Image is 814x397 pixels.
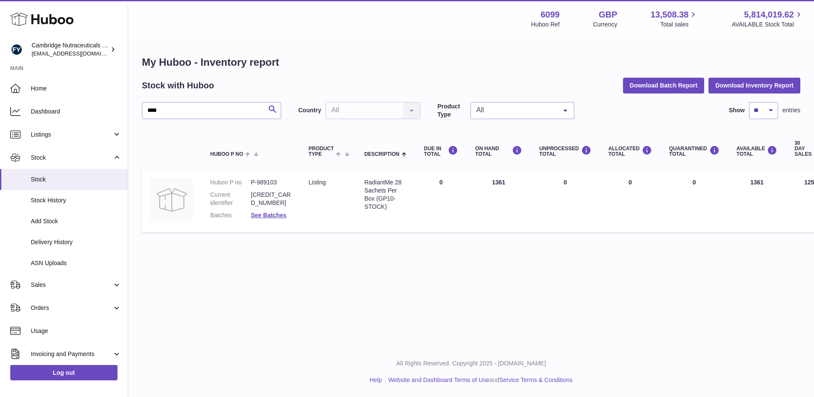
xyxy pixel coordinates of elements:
span: Orders [31,304,112,312]
dt: Huboo P no [210,178,251,187]
div: UNPROCESSED Total [539,146,591,157]
span: Delivery History [31,238,121,246]
span: AVAILABLE Stock Total [732,20,804,29]
li: and [385,376,573,384]
div: DUE IN TOTAL [424,146,458,157]
a: 13,508.38 Total sales [650,9,698,29]
td: 1361 [467,170,531,232]
span: Invoicing and Payments [31,350,112,358]
span: Stock History [31,196,121,204]
td: 0 [531,170,600,232]
div: Cambridge Nutraceuticals Ltd [32,41,109,58]
h1: My Huboo - Inventory report [142,55,800,69]
span: Huboo P no [210,152,243,157]
span: 13,508.38 [650,9,688,20]
strong: GBP [599,9,617,20]
span: 0 [693,179,696,186]
div: RadiantMe 28 Sachets Per Box (GP10-STOCK) [364,178,407,211]
button: Download Inventory Report [708,78,800,93]
span: [EMAIL_ADDRESS][DOMAIN_NAME] [32,50,126,57]
span: Dashboard [31,108,121,116]
span: Description [364,152,400,157]
label: Product Type [438,102,466,119]
a: Service Terms & Conditions [499,377,573,383]
div: ALLOCATED Total [608,146,652,157]
a: 5,814,019.62 AVAILABLE Stock Total [732,9,804,29]
a: Help [370,377,382,383]
span: Stock [31,175,121,184]
span: Add Stock [31,217,121,225]
label: Show [729,106,745,114]
span: entries [782,106,800,114]
div: QUARANTINED Total [669,146,720,157]
span: Stock [31,154,112,162]
td: 1361 [728,170,786,232]
span: Usage [31,327,121,335]
label: Country [298,106,321,114]
dt: Batches [210,211,251,219]
div: Currency [593,20,617,29]
a: Website and Dashboard Terms of Use [388,377,489,383]
span: Sales [31,281,112,289]
dd: [CREDIT_CARD_NUMBER] [251,191,291,207]
td: 0 [600,170,661,232]
td: 0 [415,170,467,232]
div: Huboo Ref [531,20,560,29]
p: All Rights Reserved. Copyright 2025 - [DOMAIN_NAME] [135,359,807,368]
span: All [474,106,557,114]
div: AVAILABLE Total [737,146,778,157]
strong: 6099 [541,9,560,20]
dd: P-989103 [251,178,291,187]
a: See Batches [251,212,286,219]
div: ON HAND Total [475,146,522,157]
span: listing [309,179,326,186]
img: product image [150,178,193,221]
span: Total sales [660,20,698,29]
button: Download Batch Report [623,78,705,93]
a: Log out [10,365,118,380]
span: Product Type [309,146,334,157]
span: ASN Uploads [31,259,121,267]
dt: Current identifier [210,191,251,207]
span: Home [31,85,121,93]
h2: Stock with Huboo [142,80,214,91]
span: Listings [31,131,112,139]
span: 5,814,019.62 [744,9,794,20]
img: huboo@camnutra.com [10,43,23,56]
